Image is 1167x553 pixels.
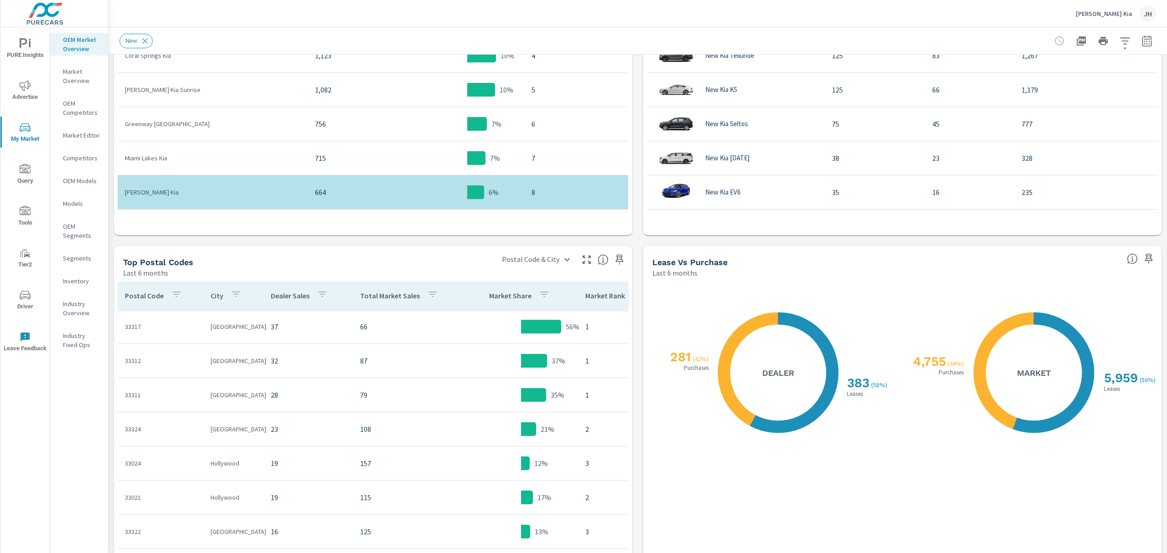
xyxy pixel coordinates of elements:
[1022,153,1118,164] p: 328
[501,50,514,61] p: 10%
[598,254,609,265] span: Top Postal Codes shows you how you rank, in terms of sales, to other dealerships in your market. ...
[652,267,697,278] p: Last 6 months
[120,37,143,44] span: New
[932,84,1007,95] p: 66
[360,389,457,400] p: 79
[585,458,661,469] p: 3
[125,459,196,468] p: 33024
[125,291,164,300] p: Postal Code
[1072,32,1090,50] button: "Export Report to PDF"
[1017,368,1051,378] h5: Market
[315,153,403,164] p: 715
[552,355,565,366] p: 37%
[119,34,153,48] div: New
[1140,376,1157,384] p: ( 56% )
[585,526,661,537] p: 3
[50,220,108,242] div: OEM Segments
[832,50,918,61] p: 125
[360,526,457,537] p: 125
[585,424,661,435] p: 2
[50,128,108,142] div: Market Editor
[50,97,108,119] div: OEM Competitors
[271,355,346,366] p: 32
[125,390,196,399] p: 33311
[360,424,457,435] p: 108
[489,187,499,198] p: 6%
[63,276,101,286] p: Inventory
[1094,32,1112,50] button: Print Report
[541,424,554,435] p: 21%
[1138,32,1156,50] button: Select Date Range
[63,99,101,117] p: OEM Competitors
[932,118,1007,129] p: 45
[315,187,403,198] p: 664
[360,291,420,300] p: Total Market Sales
[551,389,564,400] p: 35%
[123,267,168,278] p: Last 6 months
[63,299,101,317] p: Industry Overview
[3,248,47,270] span: Tier2
[932,50,1007,61] p: 83
[50,274,108,288] div: Inventory
[3,164,47,186] span: Query
[705,188,740,196] p: New Kia EV6
[125,85,300,94] p: [PERSON_NAME] Kia Sunrise
[50,65,108,87] div: Market Overview
[63,154,101,163] p: Competitors
[50,197,108,210] div: Models
[3,80,47,102] span: Advertise
[668,349,691,364] h2: 281
[579,252,594,267] button: Make Fullscreen
[948,359,966,368] p: ( 44% )
[3,122,47,144] span: My Market
[125,188,300,197] p: [PERSON_NAME] Kia
[211,390,256,399] p: [GEOGRAPHIC_DATA]
[50,251,108,265] div: Segments
[315,84,403,95] p: 1,082
[705,51,754,60] p: New Kia Telluride
[211,493,256,502] p: Hollywood
[50,33,108,56] div: OEM Market Overview
[271,424,346,435] p: 23
[693,355,711,363] p: ( 42% )
[271,526,346,537] p: 16
[211,527,256,536] p: [GEOGRAPHIC_DATA]
[0,27,50,363] div: nav menu
[63,176,101,185] p: OEM Models
[50,151,108,165] div: Competitors
[1102,386,1122,392] p: Leases
[211,425,256,434] p: [GEOGRAPHIC_DATA]
[585,321,661,332] p: 1
[937,369,966,375] p: Purchases
[658,213,694,240] img: glamour
[532,50,621,61] p: 4
[585,291,625,300] p: Market Rank
[3,290,47,312] span: Driver
[845,391,865,397] p: Leases
[532,118,621,129] p: 6
[1022,84,1118,95] p: 1,179
[682,365,711,371] p: Purchases
[658,42,694,69] img: glamour
[1022,187,1118,198] p: 235
[125,119,300,128] p: Greenway [GEOGRAPHIC_DATA]
[125,322,196,331] p: 33317
[832,153,918,164] p: 38
[271,458,346,469] p: 19
[63,35,101,53] p: OEM Market Overview
[832,187,918,198] p: 35
[1127,253,1138,264] span: Understand how shoppers are deciding to purchase vehicles. Sales data is based off market registr...
[932,187,1007,198] p: 16
[500,84,513,95] p: 10%
[1102,370,1138,385] h2: 5,959
[705,120,748,128] p: New Kia Seltos
[63,222,101,240] p: OEM Segments
[871,381,889,389] p: ( 58% )
[50,174,108,188] div: OEM Models
[3,38,47,61] span: PURE Insights
[360,321,457,332] p: 66
[490,153,500,164] p: 7%
[932,153,1007,164] p: 23
[211,356,256,365] p: [GEOGRAPHIC_DATA]
[612,252,627,267] span: Save this to your personalized report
